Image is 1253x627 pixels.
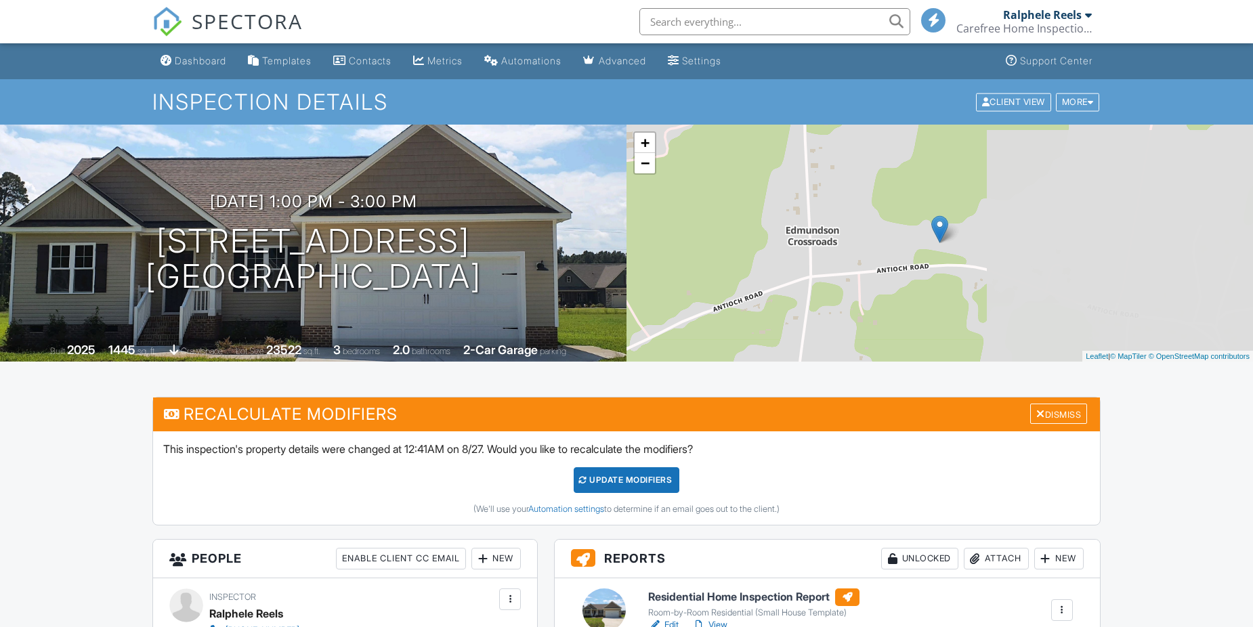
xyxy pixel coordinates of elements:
[471,548,521,569] div: New
[146,223,482,295] h1: [STREET_ADDRESS] [GEOGRAPHIC_DATA]
[956,22,1092,35] div: Carefree Home Inspection Services
[1110,352,1147,360] a: © MapTiler
[155,49,232,74] a: Dashboard
[635,153,655,173] a: Zoom out
[1086,352,1108,360] a: Leaflet
[1020,55,1092,66] div: Support Center
[648,588,859,606] h6: Residential Home Inspection Report
[648,588,859,618] a: Residential Home Inspection Report Room-by-Room Residential (Small House Template)
[262,55,312,66] div: Templates
[153,431,1100,525] div: This inspection's property details were changed at 12:41AM on 8/27. Would you like to recalculate...
[648,607,859,618] div: Room-by-Room Residential (Small House Template)
[881,548,958,569] div: Unlocked
[67,343,95,357] div: 2025
[479,49,567,74] a: Automations (Basic)
[209,603,283,624] div: Ralphele Reels
[599,55,646,66] div: Advanced
[209,592,256,602] span: Inspector
[236,346,264,356] span: Lot Size
[152,90,1101,114] h1: Inspection Details
[1030,404,1087,425] div: Dismiss
[682,55,721,66] div: Settings
[266,343,301,357] div: 23522
[210,192,417,211] h3: [DATE] 1:00 pm - 3:00 pm
[1149,352,1250,360] a: © OpenStreetMap contributors
[153,397,1100,431] h3: Recalculate Modifiers
[336,548,466,569] div: Enable Client CC Email
[50,346,65,356] span: Built
[393,343,410,357] div: 2.0
[328,49,397,74] a: Contacts
[635,133,655,153] a: Zoom in
[578,49,652,74] a: Advanced
[1034,548,1084,569] div: New
[964,548,1029,569] div: Attach
[152,7,182,37] img: The Best Home Inspection Software - Spectora
[1000,49,1098,74] a: Support Center
[349,55,391,66] div: Contacts
[137,346,156,356] span: sq. ft.
[343,346,380,356] span: bedrooms
[175,55,226,66] div: Dashboard
[1056,93,1100,111] div: More
[501,55,561,66] div: Automations
[1003,8,1082,22] div: Ralphele Reels
[153,540,537,578] h3: People
[1082,351,1253,362] div: |
[333,343,341,357] div: 3
[427,55,463,66] div: Metrics
[540,346,566,356] span: parking
[463,343,538,357] div: 2-Car Garage
[181,346,223,356] span: crawlspace
[412,346,450,356] span: bathrooms
[976,93,1051,111] div: Client View
[574,467,680,493] div: UPDATE Modifiers
[152,18,303,47] a: SPECTORA
[108,343,135,357] div: 1445
[303,346,320,356] span: sq.ft.
[528,504,604,514] a: Automation settings
[163,504,1090,515] div: (We'll use your to determine if an email goes out to the client.)
[639,8,910,35] input: Search everything...
[555,540,1100,578] h3: Reports
[408,49,468,74] a: Metrics
[242,49,317,74] a: Templates
[662,49,727,74] a: Settings
[192,7,303,35] span: SPECTORA
[975,96,1055,106] a: Client View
